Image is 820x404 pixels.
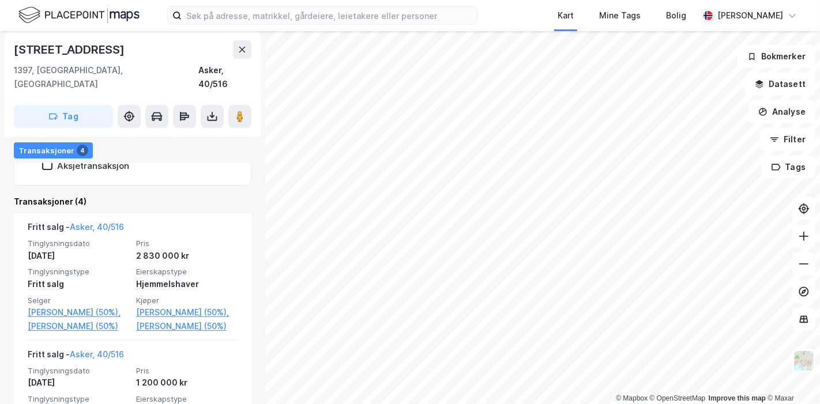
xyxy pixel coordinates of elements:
div: [STREET_ADDRESS] [14,40,127,59]
span: Pris [136,366,238,376]
div: 2 830 000 kr [136,249,238,263]
input: Søk på adresse, matrikkel, gårdeiere, leietakere eller personer [182,7,477,24]
button: Tag [14,105,113,128]
a: [PERSON_NAME] (50%) [28,319,129,333]
div: Transaksjoner (4) [14,195,251,209]
button: Bokmerker [738,45,815,68]
button: Datasett [745,73,815,96]
span: Eierskapstype [136,267,238,277]
a: Mapbox [616,394,648,402]
button: Analyse [748,100,815,123]
div: 4 [77,145,88,156]
span: Tinglysningstype [28,267,129,277]
a: [PERSON_NAME] (50%), [28,305,129,319]
a: [PERSON_NAME] (50%) [136,319,238,333]
span: Kjøper [136,296,238,305]
div: Hjemmelshaver [136,277,238,291]
button: Tags [762,156,815,179]
span: Tinglysningsdato [28,239,129,248]
span: Tinglysningsdato [28,366,129,376]
div: Fritt salg - [28,348,124,366]
span: Eierskapstype [136,394,238,404]
div: Kontrollprogram for chat [762,349,820,404]
span: Selger [28,296,129,305]
div: [DATE] [28,376,129,390]
div: Fritt salg [28,277,129,291]
div: Mine Tags [599,9,641,22]
div: Kart [558,9,574,22]
div: [DATE] [28,249,129,263]
a: Asker, 40/516 [70,349,124,359]
span: Pris [136,239,238,248]
div: Aksjetransaksjon [57,160,129,171]
div: 1397, [GEOGRAPHIC_DATA], [GEOGRAPHIC_DATA] [14,63,198,91]
div: Transaksjoner [14,142,93,158]
a: Asker, 40/516 [70,222,124,232]
div: Asker, 40/516 [198,63,251,91]
div: 1 200 000 kr [136,376,238,390]
span: Tinglysningstype [28,394,129,404]
button: Filter [760,128,815,151]
iframe: Chat Widget [762,349,820,404]
a: Improve this map [709,394,766,402]
img: logo.f888ab2527a4732fd821a326f86c7f29.svg [18,5,140,25]
div: Bolig [666,9,686,22]
div: Fritt salg - [28,220,124,239]
a: [PERSON_NAME] (50%), [136,305,238,319]
a: OpenStreetMap [650,394,706,402]
div: [PERSON_NAME] [717,9,783,22]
